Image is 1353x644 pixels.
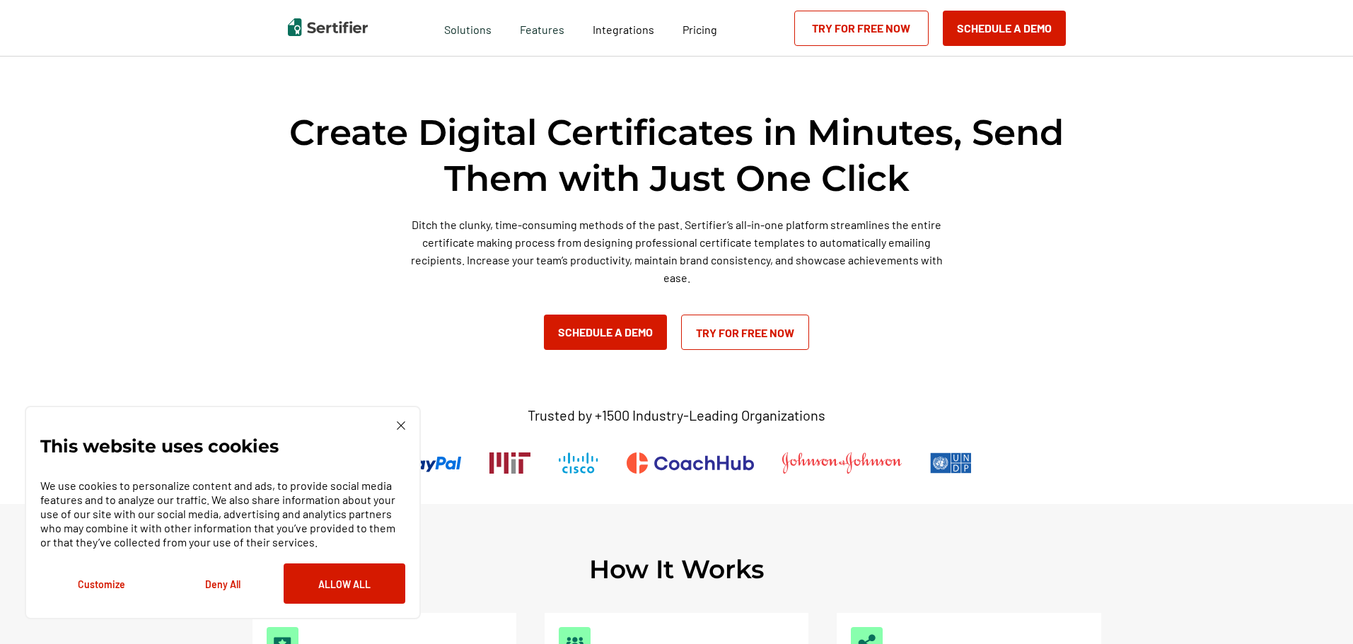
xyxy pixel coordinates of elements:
img: UNDP [930,452,972,474]
span: Pricing [683,23,717,36]
a: Try for Free Now [794,11,929,46]
a: Try for Free Now [681,315,809,350]
p: We use cookies to personalize content and ads, to provide social media features and to analyze ou... [40,479,405,549]
p: Trusted by +1500 Industry-Leading Organizations [528,406,825,424]
a: Integrations [593,19,654,37]
h1: Create Digital Certificates in Minutes, Send Them with Just One Click [288,110,1066,201]
img: Sertifier | Digital Credentialing Platform [288,18,368,36]
img: PayPal [381,452,461,474]
span: Integrations [593,23,654,36]
p: This website uses cookies [40,439,279,453]
button: Schedule a Demo [943,11,1066,46]
h2: How It Works [589,554,765,585]
button: Schedule a Demo [544,315,667,350]
button: Allow All [284,563,405,604]
span: Features [520,19,564,37]
a: Pricing [683,19,717,37]
img: CoachHub [627,452,754,474]
button: Customize [40,563,162,604]
img: Massachusetts Institute of Technology [489,452,530,474]
span: Solutions [444,19,492,37]
img: Cookie Popup Close [397,421,405,430]
img: Johnson & Johnson [782,452,901,474]
p: Ditch the clunky, time-consuming methods of the past. Sertifier’s all-in-one platform streamlines... [405,216,949,286]
button: Deny All [162,563,284,604]
img: Cisco [559,452,598,474]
